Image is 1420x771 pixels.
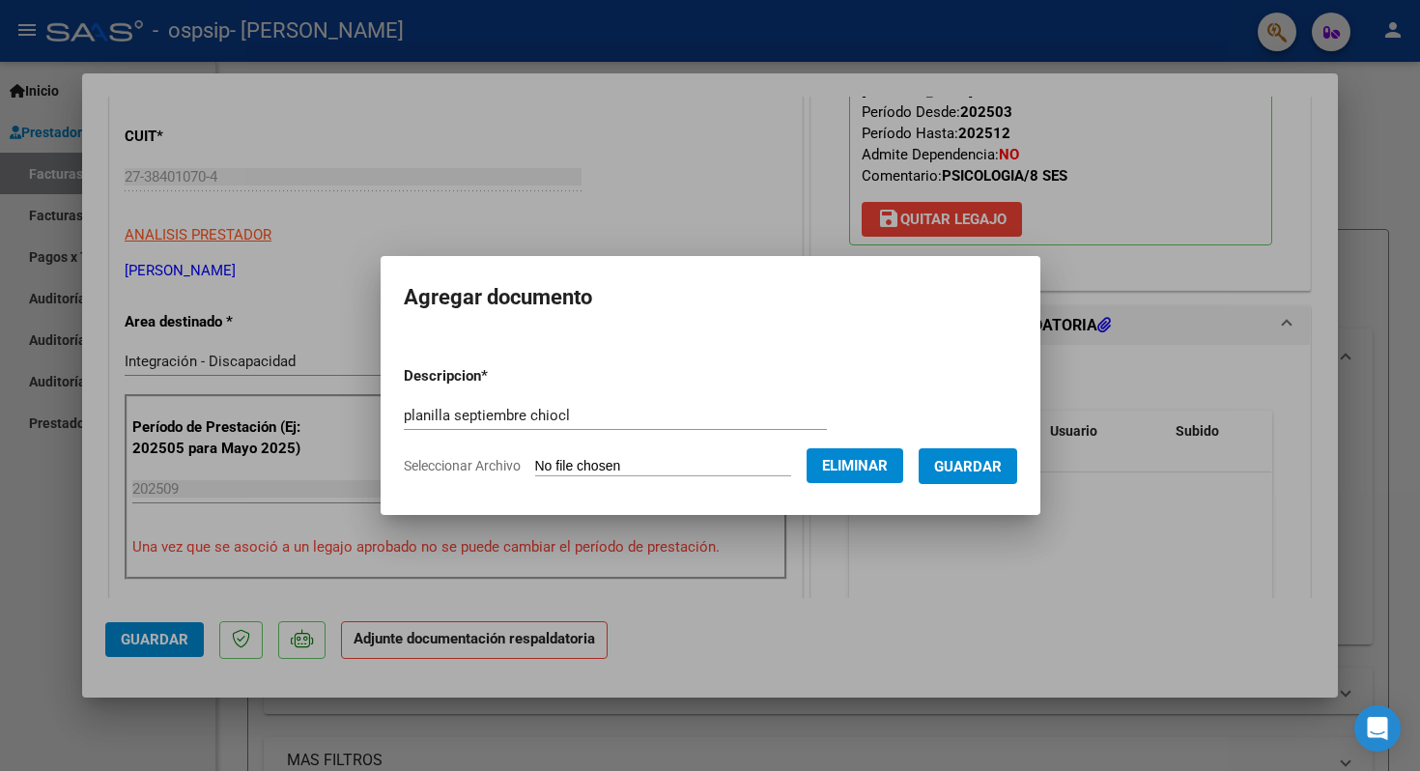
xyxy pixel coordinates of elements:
p: Descripcion [404,365,588,387]
button: Eliminar [807,448,903,483]
span: Seleccionar Archivo [404,458,521,473]
h2: Agregar documento [404,279,1017,316]
span: Eliminar [822,457,888,474]
button: Guardar [919,448,1017,484]
div: Open Intercom Messenger [1354,705,1401,752]
span: Guardar [934,458,1002,475]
